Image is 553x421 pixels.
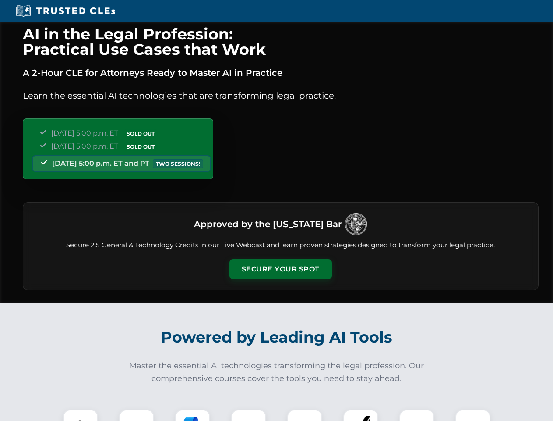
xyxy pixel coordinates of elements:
p: Secure 2.5 General & Technology Credits in our Live Webcast and learn proven strategies designed ... [34,240,528,250]
span: [DATE] 5:00 p.m. ET [51,129,118,137]
img: Trusted CLEs [13,4,118,18]
p: A 2-Hour CLE for Attorneys Ready to Master AI in Practice [23,66,539,80]
p: Master the essential AI technologies transforming the legal profession. Our comprehensive courses... [123,360,430,385]
h1: AI in the Legal Profession: Practical Use Cases that Work [23,26,539,57]
span: SOLD OUT [123,142,158,151]
img: Logo [345,213,367,235]
button: Secure Your Spot [229,259,332,279]
span: [DATE] 5:00 p.m. ET [51,142,118,150]
span: SOLD OUT [123,129,158,138]
p: Learn the essential AI technologies that are transforming legal practice. [23,89,539,103]
h2: Powered by Leading AI Tools [34,322,519,353]
h3: Approved by the [US_STATE] Bar [194,216,342,232]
